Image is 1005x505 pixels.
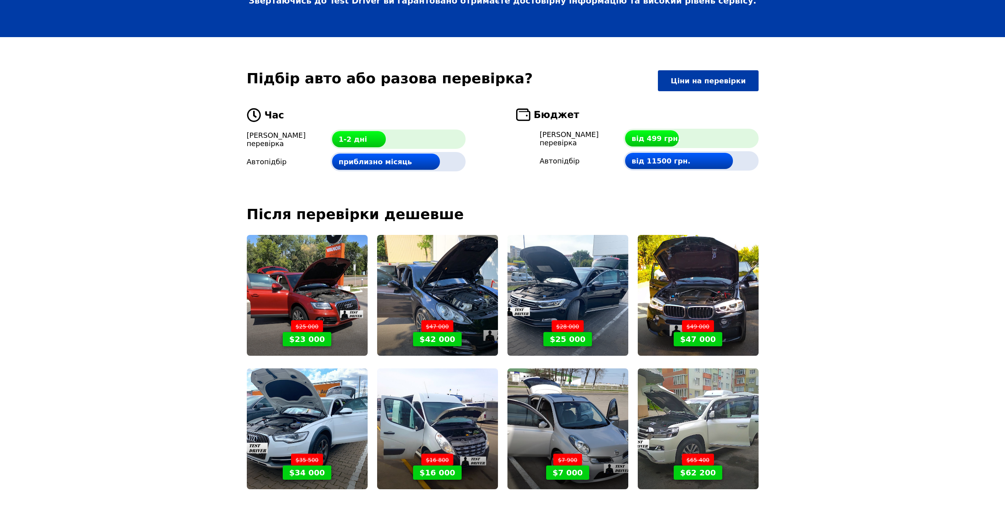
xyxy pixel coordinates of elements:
[546,466,589,480] span: $7 000
[291,454,323,466] span: $35 500
[516,108,530,121] img: Бюджет
[540,130,624,147] div: [PERSON_NAME] перевірка
[339,158,412,166] span: приблизно місяць
[421,454,454,466] span: $16 800
[247,158,331,166] div: Автопідбір
[283,332,331,346] span: $23 000
[682,454,714,466] span: $65 400
[658,70,758,91] a: Ціни на перевірки
[674,466,722,480] span: $62 200
[540,157,624,165] div: Автопідбір
[543,332,592,346] span: $25 000
[242,70,654,91] div: Підбір авто або разова перевірка?
[413,332,461,346] span: $42 000
[674,332,722,346] span: $47 000
[247,131,331,148] div: [PERSON_NAME] перевірка
[247,108,498,122] div: Час
[632,157,691,165] span: від 11500 грн.
[682,320,714,332] span: $49 000
[421,320,454,332] span: $47 000
[413,466,461,480] span: $16 000
[516,108,759,121] div: Бюджет
[247,206,759,222] div: Після перевірки дешевше
[339,135,367,143] span: 1-2 дні
[291,320,323,332] span: $25 000
[552,320,584,332] span: $28 000
[553,454,582,466] span: $7 900
[283,466,331,480] span: $34 000
[632,134,681,143] span: від 499 грн.
[247,108,261,122] img: Час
